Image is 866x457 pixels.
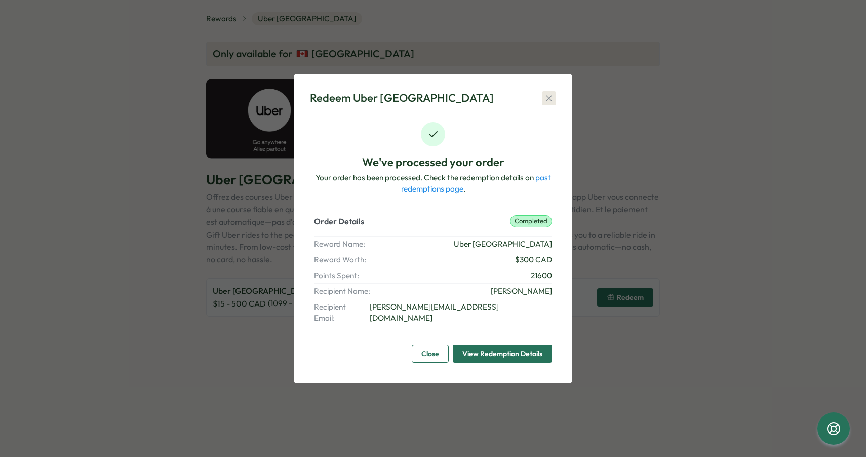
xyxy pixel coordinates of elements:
span: 21600 [531,270,552,281]
p: Your order has been processed. Check the redemption details on . [314,172,552,195]
p: We've processed your order [362,155,504,170]
span: View Redemption Details [462,345,542,362]
div: Redeem Uber [GEOGRAPHIC_DATA] [310,90,494,106]
span: [PERSON_NAME] [491,286,552,297]
p: Order Details [314,215,364,228]
span: Reward Worth: [314,254,371,265]
span: Close [421,345,439,362]
p: completed [510,215,552,227]
span: Reward Name: [314,239,371,250]
span: Recipient Email: [314,301,368,324]
button: View Redemption Details [453,345,552,363]
button: Close [412,345,449,363]
span: Recipient Name: [314,286,371,297]
span: Points Spent: [314,270,371,281]
span: $ 300 CAD [515,254,552,265]
a: past redemptions page [401,173,551,194]
span: Uber [GEOGRAPHIC_DATA] [454,239,552,250]
span: [PERSON_NAME][EMAIL_ADDRESS][DOMAIN_NAME] [370,301,552,324]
